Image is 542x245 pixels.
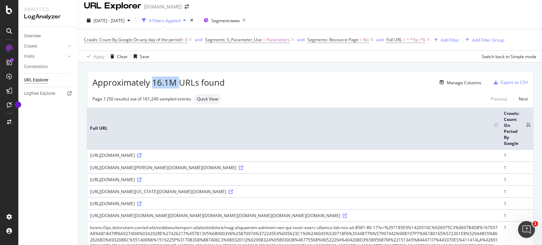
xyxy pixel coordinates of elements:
div: [URL][DOMAIN_NAME][DOMAIN_NAME][DOMAIN_NAME][DOMAIN_NAME][DOMAIN_NAME][DOMAIN_NAME][DOMAIN_NAME] [90,213,498,219]
div: Add Filter [441,37,459,43]
div: Conversions [24,63,48,71]
th: Crawls: Count On Period By Google: activate to sort column descending [501,108,533,149]
div: Add Filter Group [472,37,504,43]
span: = [360,37,362,43]
button: Segment:www [201,15,248,26]
div: Export as CSV [501,79,528,85]
div: Switch back to Simple mode [482,54,536,60]
div: Save [140,54,149,60]
div: Crawls [24,43,37,50]
span: On any day of the period [133,37,181,43]
a: Overview [24,32,73,40]
div: [URL][DOMAIN_NAME][PERSON_NAME][DOMAIN_NAME][DOMAIN_NAME] [90,165,498,171]
th: Full URL: activate to sort column ascending [87,108,501,149]
div: [URL][DOMAIN_NAME] [90,152,498,158]
span: Segment: www [211,18,240,24]
td: 1 [501,149,533,161]
div: Visits [24,53,35,60]
div: Page 1 (50 results) out of 161,249 sampled entries [92,96,191,102]
div: [URL][DOMAIN_NAME][US_STATE][DOMAIN_NAME][DOMAIN_NAME] [90,189,498,195]
div: Analytics [24,6,72,13]
span: = [263,37,265,43]
span: Segments: S_Parameter_Use [205,37,262,43]
span: Crawls: Count By Google [84,37,132,43]
span: 0 [185,35,187,45]
div: 4 Filters Applied [149,18,180,24]
div: [URL][DOMAIN_NAME] [90,201,498,207]
a: Logfiles Explorer [24,90,73,97]
div: [DOMAIN_NAME] [144,3,182,10]
td: 1 [501,197,533,209]
button: Save [131,51,149,62]
button: Export as CSV [491,77,528,88]
a: Next [513,94,528,104]
div: Apply [94,54,104,60]
button: Manage Columns [437,78,481,87]
span: > [181,37,184,43]
span: Approximately 16.1M URLs found [92,76,225,88]
div: Clear [117,54,128,60]
div: and [297,37,305,43]
button: Add Filter Group [463,36,504,44]
div: times [189,17,195,24]
div: [URL][DOMAIN_NAME] [90,177,498,183]
td: 1 [501,161,533,173]
button: Clear [108,51,128,62]
button: [DATE] - [DATE] [84,15,133,26]
div: Overview [24,32,41,40]
span: = [403,37,405,43]
a: Conversions [24,63,73,71]
span: No [363,35,369,45]
div: Manage Columns [447,80,481,86]
div: and [195,37,202,43]
div: and [376,37,384,43]
button: and [297,36,305,43]
button: and [195,36,202,43]
a: URL Explorer [24,76,73,84]
span: Parameters [266,35,290,45]
a: Crawls [24,43,66,50]
td: 1 [501,173,533,185]
div: Logfiles Explorer [24,90,55,97]
td: 1 [501,185,533,197]
button: Switch back to Simple mode [479,51,536,62]
span: [DATE] - [DATE] [94,18,125,24]
button: and [376,36,384,43]
div: URL Explorer [24,76,48,84]
div: arrow-right-arrow-left [185,4,189,9]
button: 4 Filters Applied [139,15,189,26]
div: neutral label [194,94,221,104]
button: Apply [84,51,104,62]
span: Quick View [197,97,218,101]
div: LogAnalyzer [24,13,72,21]
div: Tooltip anchor [15,102,21,108]
td: 1 [501,209,533,221]
span: Segments: Resource Page [307,37,359,43]
button: Add Filter [431,36,459,44]
span: Full URL [386,37,402,43]
a: Visits [24,53,66,60]
span: 1 [532,221,538,227]
iframe: Intercom live chat [518,221,535,238]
